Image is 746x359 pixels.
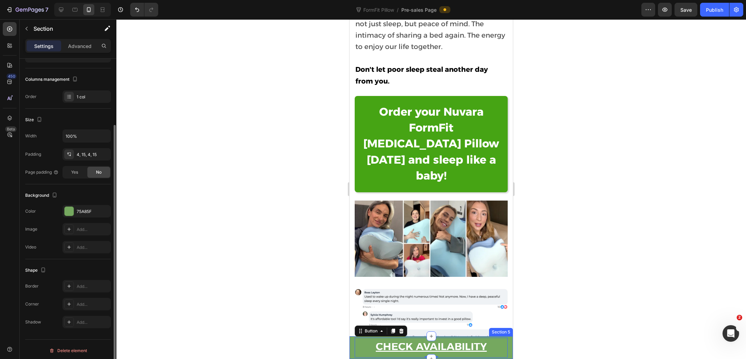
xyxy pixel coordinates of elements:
button: Delete element [25,345,111,356]
div: Padding [25,151,41,157]
span: Pre-sales Page [401,6,437,13]
div: Columns management [25,75,79,84]
div: 4, 15, 4, 15 [77,152,109,158]
button: Publish [700,3,729,17]
div: Border [25,283,39,289]
div: Image [25,226,37,232]
div: Add... [77,319,109,326]
div: 75A85F [77,208,109,215]
div: Button [14,309,29,315]
div: Shape [25,266,47,275]
span: Save [680,7,692,13]
p: Settings [34,42,54,50]
div: Add... [77,244,109,251]
div: Shadow [25,319,41,325]
p: Section [34,25,90,33]
div: Add... [77,301,109,308]
p: 7 [45,6,48,14]
button: 7 [3,3,51,17]
div: Publish [706,6,723,13]
div: Add... [77,283,109,290]
div: Width [25,133,37,139]
div: Undo/Redo [130,3,158,17]
button: <p><span style="font-size:30px;"><u>CHECK AVAILABILITY</u></span></p> [5,318,158,338]
span: No [96,169,102,175]
span: / [397,6,399,13]
iframe: Intercom live chat [723,325,739,342]
div: 450 [7,74,17,79]
p: Advanced [68,42,92,50]
div: 1 col [77,94,109,100]
div: Corner [25,301,39,307]
div: Beta [5,126,17,132]
div: Delete element [49,347,87,355]
iframe: Design area [350,19,513,359]
div: Video [25,244,36,250]
div: Page padding [25,169,59,175]
span: 2 [737,315,742,320]
div: Order [25,94,37,100]
div: Size [25,115,44,125]
button: Save [675,3,697,17]
div: Background [25,191,59,200]
div: Add... [77,226,109,233]
input: Auto [63,130,111,142]
span: FormFit Pillow [362,6,395,13]
u: CHECK AVAILABILITY [26,321,137,333]
span: Yes [71,169,78,175]
div: Color [25,208,36,214]
div: Section 5 [141,310,162,316]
